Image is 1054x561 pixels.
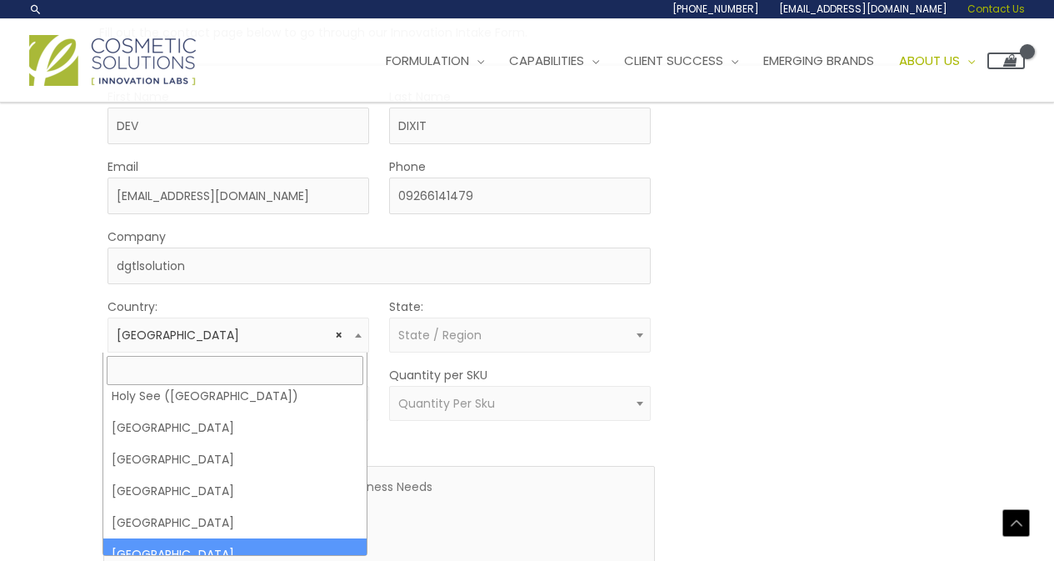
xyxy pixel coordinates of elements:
a: Formulation [373,36,497,86]
li: [GEOGRAPHIC_DATA] [103,443,367,475]
span: Remove all items [335,328,342,343]
label: Quantity per SKU [389,364,487,386]
label: Company [107,226,166,248]
a: Client Success [612,36,751,86]
label: Phone [389,156,426,178]
img: Cosmetic Solutions Logo [29,35,196,86]
span: Emerging Brands [763,52,874,69]
li: [GEOGRAPHIC_DATA] [103,412,367,443]
a: Search icon link [29,3,42,16]
span: Formulation [386,52,469,69]
li: [GEOGRAPHIC_DATA] [103,507,367,538]
input: Last Name [389,108,651,144]
span: [PHONE_NUMBER] [672,2,759,16]
span: India [117,328,359,343]
span: State / Region [398,327,482,343]
input: First Name [107,108,369,144]
span: Capabilities [509,52,584,69]
li: [GEOGRAPHIC_DATA] [103,475,367,507]
label: Country: [107,296,157,318]
input: Company Name [107,248,651,284]
span: Quantity Per Sku [398,395,495,412]
li: Holy See ([GEOGRAPHIC_DATA]) [103,380,367,412]
span: About Us [899,52,960,69]
span: [EMAIL_ADDRESS][DOMAIN_NAME] [779,2,947,16]
a: View Shopping Cart, empty [987,53,1025,69]
a: Capabilities [497,36,612,86]
label: State: [389,296,423,318]
label: Email [107,156,138,178]
nav: Site Navigation [361,36,1025,86]
a: About Us [887,36,987,86]
span: India [107,318,369,353]
span: Client Success [624,52,723,69]
span: Contact Us [967,2,1025,16]
input: Enter Your Email [107,178,369,214]
a: Emerging Brands [751,36,887,86]
input: Enter Your Phone Number [389,178,651,214]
